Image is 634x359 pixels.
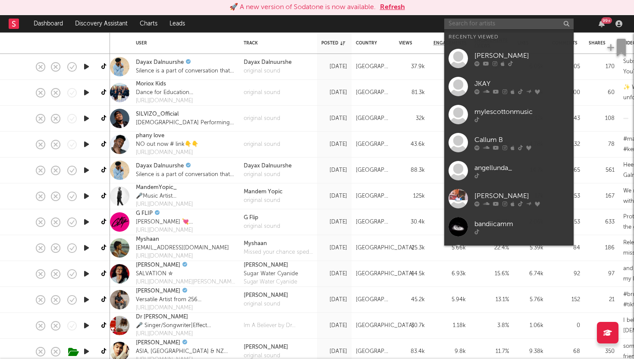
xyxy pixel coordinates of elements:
[589,41,606,46] div: Shares
[356,243,414,253] div: [GEOGRAPHIC_DATA]
[244,239,313,248] a: Myshaan
[244,300,288,309] a: original sound
[356,165,390,176] div: [GEOGRAPHIC_DATA]
[474,135,569,145] div: Callum B
[136,226,210,235] a: [URL][DOMAIN_NAME]
[244,67,292,76] a: original sound
[552,346,580,357] div: 68
[433,88,466,98] div: 6.55k
[356,139,390,150] div: [GEOGRAPHIC_DATA]
[399,191,425,202] div: 125k
[136,148,198,157] a: [URL][DOMAIN_NAME]
[321,269,347,279] div: [DATE]
[399,113,425,124] div: 32k
[589,165,615,176] div: 561
[589,191,615,202] div: 167
[136,170,235,179] div: Silence is a part of conversation that is not understood. @[PERSON_NAME]
[399,139,425,150] div: 43.6k
[356,41,386,46] div: Country
[321,88,347,98] div: [DATE]
[136,183,177,192] a: MandemYopic_
[589,217,615,227] div: 633
[321,191,347,202] div: [DATE]
[589,321,615,331] div: 119
[244,114,280,123] a: original sound
[356,62,390,72] div: [GEOGRAPHIC_DATA]
[433,165,466,176] div: 15.7k
[356,191,390,202] div: [GEOGRAPHIC_DATA]
[474,295,509,305] div: 13.1 %
[244,321,313,330] a: Im A Believer by Dr [PERSON_NAME]
[136,119,235,127] div: [DEMOGRAPHIC_DATA] Performing Artist For bookings : Typing My in Box Kigali ⬇️
[399,88,425,98] div: 81.3k
[552,295,580,305] div: 152
[356,321,414,331] div: [GEOGRAPHIC_DATA]
[136,80,166,88] a: Moriox Kids
[229,2,376,13] div: 🚀 A new version of Sodatone is now available.
[244,222,280,231] div: original sound
[433,191,466,202] div: 17.4k
[136,278,235,287] a: [URL][DOMAIN_NAME][PERSON_NAME][DOMAIN_NAME]
[244,343,288,352] a: [PERSON_NAME]
[321,139,347,150] div: [DATE]
[589,62,615,72] div: 170
[163,15,191,32] a: Leads
[380,2,405,13] button: Refresh
[474,269,509,279] div: 15.6 %
[136,110,179,119] a: SILVIZO_Official
[136,67,235,76] div: Silence is a part of conversation that is not understood. @[PERSON_NAME]
[518,243,543,253] div: 5.39k
[474,219,569,229] div: bandiicamm
[433,62,466,72] div: 6.43k
[474,50,569,61] div: [PERSON_NAME]
[399,165,425,176] div: 88.3k
[601,17,612,24] div: 99 +
[399,243,425,253] div: 25.3k
[136,132,164,140] a: phany love
[136,252,229,261] a: [URL][DOMAIN_NAME]
[444,44,574,72] a: [PERSON_NAME]
[433,41,467,46] span: Engagements
[552,269,580,279] div: 92
[321,321,347,331] div: [DATE]
[136,339,180,347] a: [PERSON_NAME]
[474,191,569,201] div: [PERSON_NAME]
[321,41,345,46] div: Posted
[356,217,390,227] div: [GEOGRAPHIC_DATA]
[244,270,298,278] div: Sugar Water Cyanide
[399,295,425,305] div: 45.2k
[244,140,280,149] div: original sound
[589,269,615,279] div: 97
[134,15,163,32] a: Charts
[444,72,574,101] a: JKAY
[136,313,188,321] a: Dr [PERSON_NAME]
[433,321,466,331] div: 1.18k
[552,243,580,253] div: 84
[589,243,615,253] div: 186
[356,295,390,305] div: [GEOGRAPHIC_DATA]
[244,248,313,257] a: Missed your chance sped up
[244,58,292,67] div: Dayax Dalnuurshe
[356,269,414,279] div: [GEOGRAPHIC_DATA]
[244,196,282,205] a: original sound
[433,269,466,279] div: 6.93k
[444,19,574,29] input: Search for artists
[444,129,574,157] a: Callum B
[136,330,235,338] a: [URL][DOMAIN_NAME]
[244,188,282,196] a: Mandem Yopic
[136,270,235,278] div: SALVATION ✮
[589,88,615,98] div: 60
[356,113,390,124] div: [GEOGRAPHIC_DATA]
[136,347,235,356] div: ASIA, [GEOGRAPHIC_DATA] & NZ GET YOUR CONSTELLATIONS TOUR TICKETS NOW 'memories' out now
[136,140,198,149] div: NO out now # link👇👇
[356,88,390,98] div: [GEOGRAPHIC_DATA]
[444,101,574,129] a: mylescottonmusic
[244,278,298,287] a: Sugar Water Cyanide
